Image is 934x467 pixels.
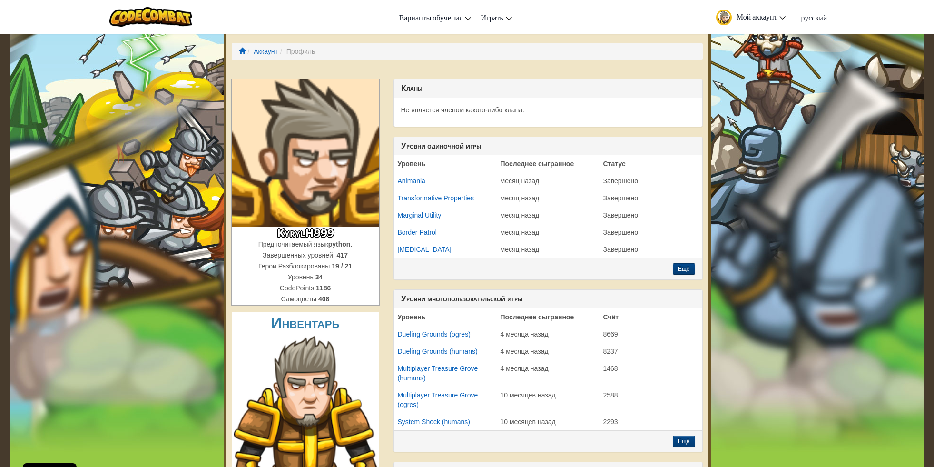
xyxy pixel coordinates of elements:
a: Играть [476,4,516,30]
span: Уровень [288,273,315,281]
td: Завершено [600,224,702,241]
span: русский [801,12,827,22]
a: русский [796,4,832,30]
td: 4 месяца назад [497,326,600,343]
td: 2588 [600,387,702,413]
h2: Инвентарь [232,312,379,334]
th: Последнее сыгранное [497,308,600,326]
a: Варианты обучения [394,4,476,30]
a: [MEDICAL_DATA] [398,246,452,253]
a: Marginal Utility [398,211,442,219]
td: месяц назад [497,207,600,224]
td: 8237 [600,343,702,360]
h3: KyrylH999 [232,227,379,239]
td: 1468 [600,360,702,387]
a: Dueling Grounds (ogres) [398,330,471,338]
td: 4 месяца назад [497,343,600,360]
span: Играть [481,12,503,22]
th: Счёт [600,308,702,326]
a: Multiplayer Treasure Grove (ogres) [398,391,478,408]
span: Герои Разблокированы [258,262,332,270]
td: Завершено [600,189,702,207]
td: 2293 [600,413,702,430]
td: месяц назад [497,241,600,258]
span: CodePoints [280,284,316,292]
td: Завершено [600,241,702,258]
th: Уровень [394,308,497,326]
span: Варианты обучения [399,12,463,22]
img: CodeCombat logo [109,7,193,27]
td: месяц назад [497,224,600,241]
td: 10 месяцев назад [497,387,600,413]
a: System Shock (humans) [398,418,471,426]
th: Последнее сыгранное [497,155,600,172]
td: месяц назад [497,189,600,207]
span: Предпочитаемый язык [258,240,328,248]
p: Не является членом какого-либо клана. [401,105,695,115]
span: Самоцветы [281,295,318,303]
a: Animania [398,177,425,185]
strong: 417 [337,251,348,259]
h3: Уровни одиночной игры [401,142,695,150]
a: Аккаунт [254,48,278,55]
h3: Уровни многопользовательской игры [401,295,695,303]
a: Border Patrol [398,229,437,236]
a: Multiplayer Treasure Grove (humans) [398,365,478,382]
strong: 19 / 21 [332,262,352,270]
th: Статус [600,155,702,172]
strong: 1186 [316,284,331,292]
td: Завершено [600,207,702,224]
span: Завершенных уровней: [263,251,337,259]
td: месяц назад [497,172,600,189]
td: 4 месяца назад [497,360,600,387]
button: Ещё [673,263,695,275]
button: Ещё [673,436,695,447]
strong: 34 [315,273,323,281]
img: avatar [716,10,732,25]
th: Уровень [394,155,497,172]
h3: Кланы [401,84,695,93]
strong: python [328,240,351,248]
li: Профиль [278,47,315,56]
a: Dueling Grounds (humans) [398,348,478,355]
span: Мой аккаунт [737,11,786,21]
strong: 408 [318,295,329,303]
a: Мой аккаунт [711,2,791,32]
span: . [350,240,352,248]
td: 8669 [600,326,702,343]
td: 10 месяцев назад [497,413,600,430]
td: Завершено [600,172,702,189]
a: Transformative Properties [398,194,474,202]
